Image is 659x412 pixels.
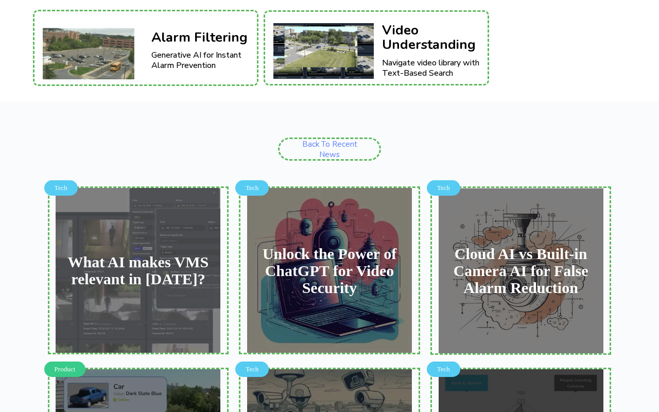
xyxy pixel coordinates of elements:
[239,186,420,354] a: TechUnlock the Power of ChatGPT for Video Security
[273,23,374,79] img: Traces Video Understanding
[48,186,229,354] a: TechWhat AI makes VMS relevant in [DATE]?
[427,362,460,377] div: Tech
[382,23,482,53] div: Video Understanding
[44,180,78,196] div: Tech
[151,50,252,71] div: Generative AI for Instant Alarm Prevention
[33,10,258,86] a: Traces Alarm Filtering gifAlarm FilteringGenerative AI for Instant Alarm Prevention
[151,30,252,45] div: Alarm Filtering
[278,138,381,161] a: Back to Recent News
[235,362,269,377] div: Tech
[427,180,460,196] div: Tech
[249,245,409,296] h4: Unlock the Power of ChatGPT for Video Security
[264,10,489,85] a: Traces Video UnderstandingVideo UnderstandingNavigate video library with Text-Based Search
[430,186,612,355] a: TechCloud AI vs Built-in Camera AI for False Alarm Reduction
[43,23,143,79] img: Traces Alarm Filtering gif
[58,253,218,287] h4: What AI makes VMS relevant in [DATE]?
[382,58,482,78] div: Navigate video library with Text-Based Search
[44,362,85,377] div: Product
[235,180,269,196] div: Tech
[441,245,601,296] h4: Cloud AI vs Built-in Camera AI for False Alarm Reduction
